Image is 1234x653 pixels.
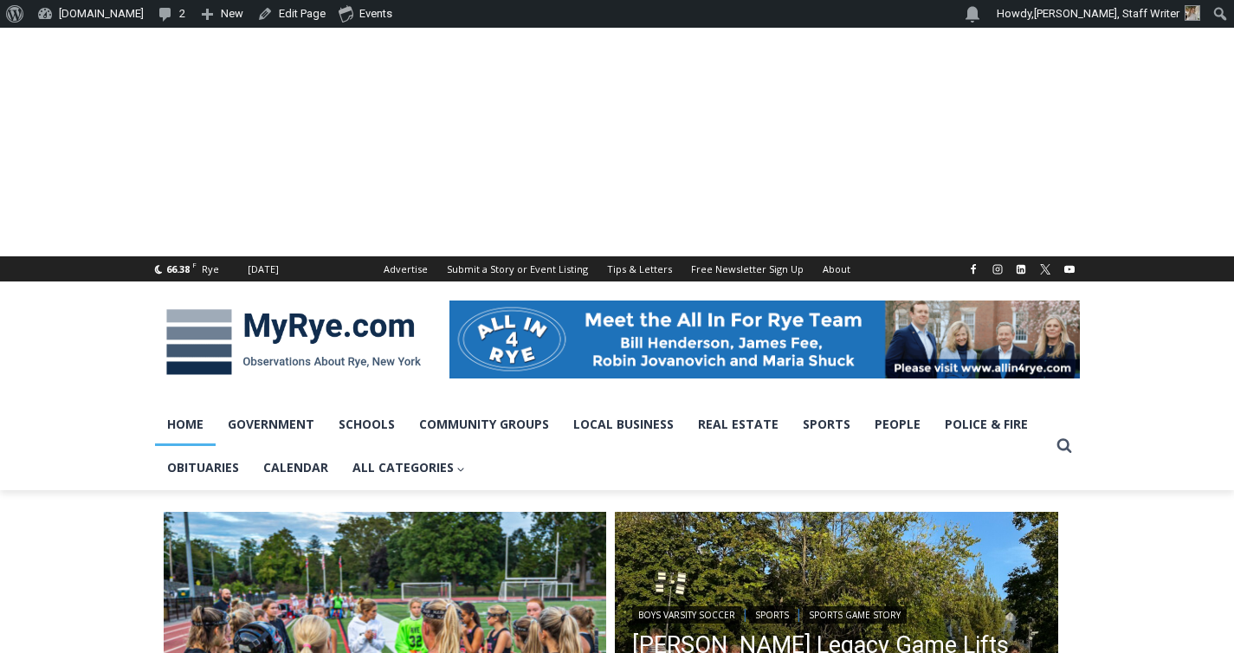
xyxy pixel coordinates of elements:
[251,446,340,489] a: Calendar
[192,260,197,269] span: F
[561,403,686,446] a: Local Business
[202,262,219,277] div: Rye
[803,606,907,624] a: Sports Game Story
[1035,259,1056,280] a: X
[632,606,741,624] a: Boys Varsity Soccer
[155,446,251,489] a: Obituaries
[987,259,1008,280] a: Instagram
[166,262,190,275] span: 66.38
[352,458,466,477] span: All Categories
[216,403,326,446] a: Government
[963,259,984,280] a: Facebook
[340,446,478,489] a: All Categories
[326,403,407,446] a: Schools
[374,256,437,281] a: Advertise
[813,256,860,281] a: About
[1059,259,1080,280] a: YouTube
[632,603,1041,624] div: | |
[437,256,598,281] a: Submit a Story or Event Listing
[155,403,216,446] a: Home
[686,403,791,446] a: Real Estate
[933,403,1040,446] a: Police & Fire
[1011,259,1031,280] a: Linkedin
[791,403,863,446] a: Sports
[749,606,795,624] a: Sports
[155,403,1049,490] nav: Primary Navigation
[1049,430,1080,462] button: View Search Form
[863,403,933,446] a: People
[1034,7,1179,20] span: [PERSON_NAME], Staff Writer
[449,301,1080,378] img: All in for Rye
[374,256,860,281] nav: Secondary Navigation
[155,297,432,387] img: MyRye.com
[248,262,279,277] div: [DATE]
[598,256,682,281] a: Tips & Letters
[682,256,813,281] a: Free Newsletter Sign Up
[407,403,561,446] a: Community Groups
[1185,5,1200,21] img: (PHOTO: MyRye.com Summer 2023 intern Beatrice Larzul.)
